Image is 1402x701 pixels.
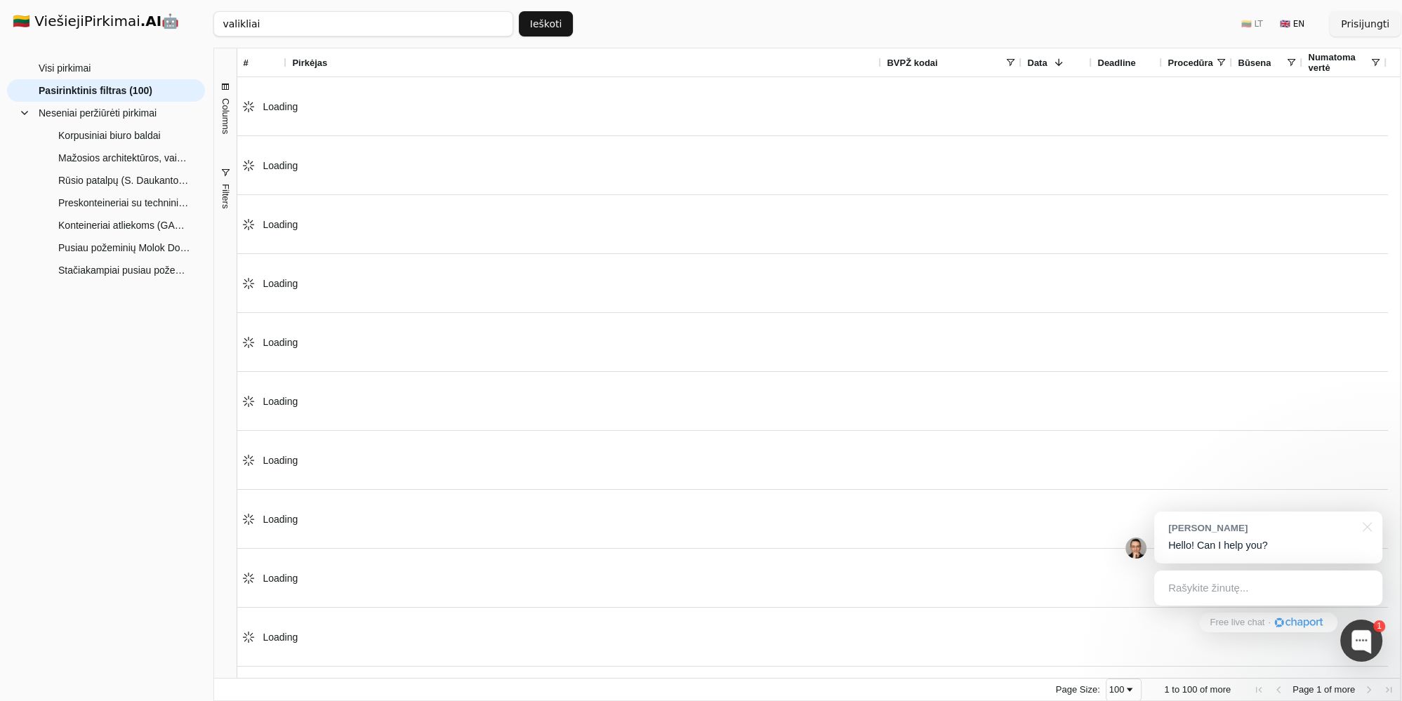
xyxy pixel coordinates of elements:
[1125,538,1146,559] img: Jonas
[1210,616,1264,629] span: Free live chat
[263,396,298,407] span: Loading
[1097,58,1135,68] span: Deadline
[39,80,152,101] span: Pasirinktinis filtras (100)
[1334,684,1355,695] span: more
[263,573,298,584] span: Loading
[58,125,161,146] span: Korpusiniai biuro baldai
[1253,684,1264,695] div: First Page
[1210,684,1231,695] span: more
[263,160,298,171] span: Loading
[1172,684,1179,695] span: to
[1268,616,1271,629] div: ·
[263,632,298,643] span: Loading
[213,11,512,36] input: Greita paieška...
[1200,684,1208,695] span: of
[1106,679,1142,701] div: Page Size
[58,260,191,281] span: Stačiakampiai pusiau požeminiai komunalinių atliekų surinkimo konteineriai su aikštelių jiems įre...
[58,170,191,191] span: Rūsio patalpų (S. Daukanto g. 28A, [GEOGRAPHIC_DATA]) remonto darbai
[263,514,298,525] span: Loading
[1271,13,1313,35] button: 🇬🇧 EN
[220,98,231,134] span: Columns
[1154,570,1382,606] div: Rašykite žinutę...
[1324,684,1332,695] span: of
[1164,684,1169,695] span: 1
[1056,684,1100,695] div: Page Size:
[263,337,298,348] span: Loading
[1168,58,1212,68] span: Procedūra
[1109,684,1125,695] div: 100
[220,184,231,208] span: Filters
[263,455,298,466] span: Loading
[1363,684,1375,695] div: Next Page
[1238,58,1271,68] span: Būsena
[1273,684,1284,695] div: Previous Page
[1027,58,1047,68] span: Data
[1168,521,1354,535] div: [PERSON_NAME]
[243,58,248,68] span: #
[263,219,298,230] span: Loading
[1308,52,1370,73] span: Numatoma vertė
[58,215,191,236] span: Konteineriai atliekoms (GAK tipo) (Atviras supaprastintas konkursas)
[1168,538,1368,553] p: Hello! Can I help you?
[887,58,937,68] span: BVPŽ kodai
[1292,684,1314,695] span: Page
[263,101,298,112] span: Loading
[263,278,298,289] span: Loading
[58,237,191,258] span: Pusiau požeminių Molok Domino konteinerių atsarginės dalys (supaprastintas atviras pirkimas)
[58,147,191,168] span: Mažosios architektūros, vaikų žaidimų ir sporto elementai prie Vytauto Valiušio keramikos muzieja...
[140,13,162,29] strong: .AI
[1330,11,1401,36] button: Prisijungti
[1199,613,1337,632] a: Free live chat·
[39,58,91,79] span: Visi pirkimai
[1182,684,1198,695] span: 100
[1383,684,1394,695] div: Last Page
[58,192,191,213] span: Preskonteineriai su techninio aptarnavimo paslaugomis (supaprastintas atviras pirkimas)
[519,11,574,36] button: Ieškoti
[39,102,157,123] span: Neseniai peržiūrėti pirkimai
[1373,620,1385,632] div: 1
[292,58,327,68] span: Pirkėjas
[1316,684,1321,695] span: 1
